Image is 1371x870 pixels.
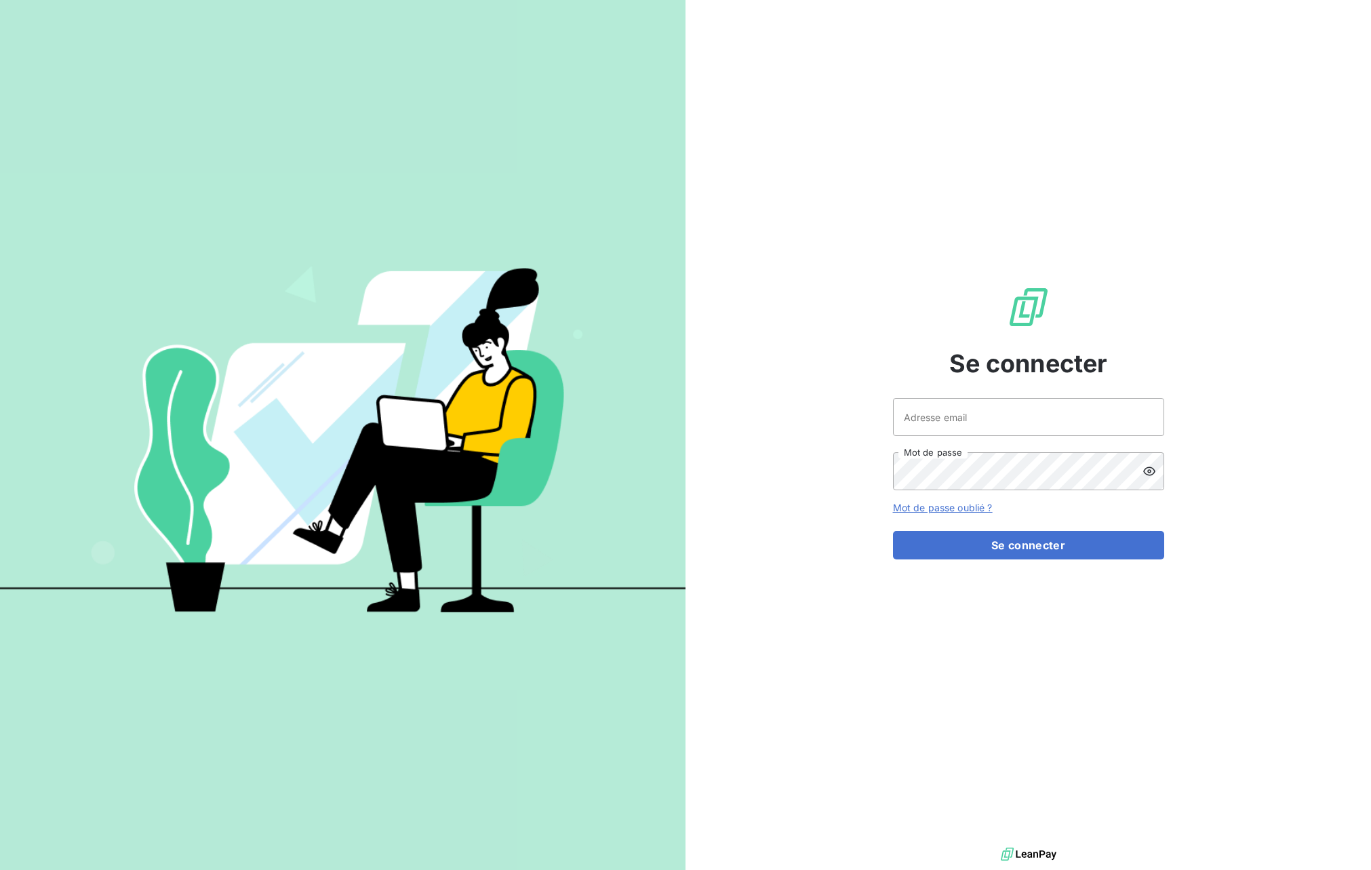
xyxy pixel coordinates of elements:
a: Mot de passe oublié ? [893,502,993,513]
img: Logo LeanPay [1007,285,1050,329]
span: Se connecter [949,345,1108,382]
img: logo [1001,844,1056,865]
button: Se connecter [893,531,1164,559]
input: placeholder [893,398,1164,436]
